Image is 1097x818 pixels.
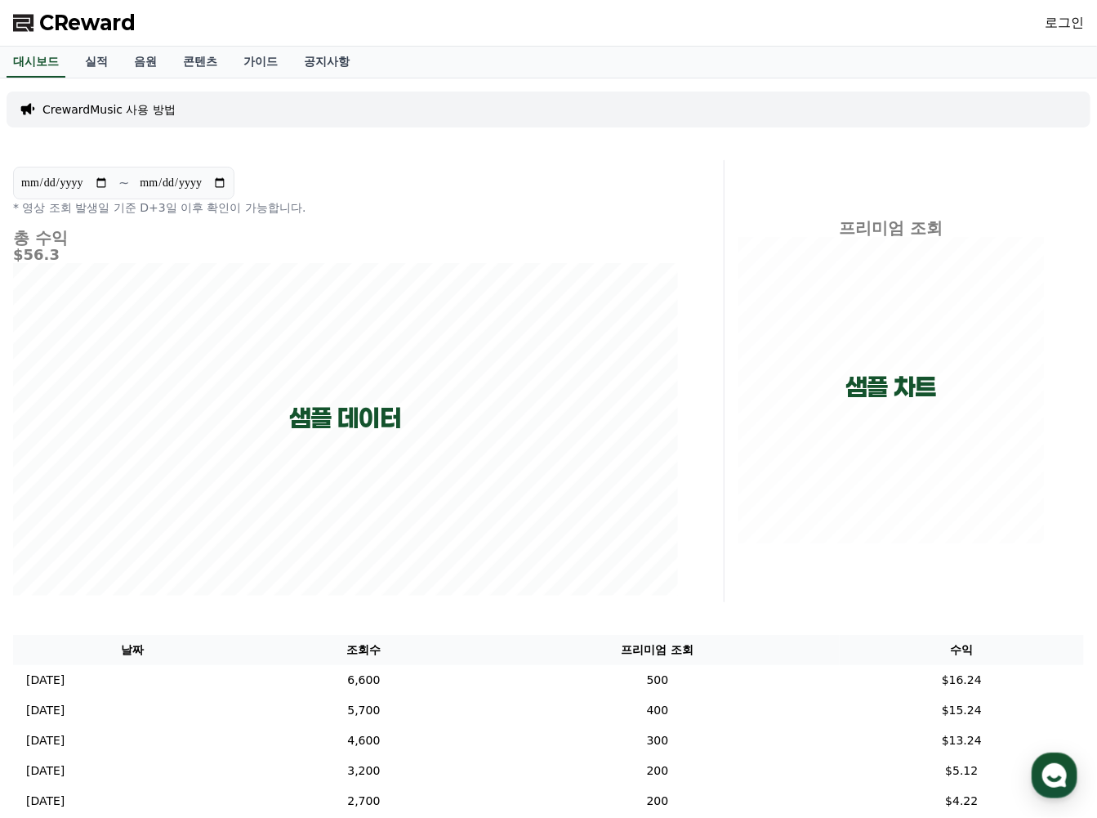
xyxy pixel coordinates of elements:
span: 홈 [51,543,61,556]
a: 홈 [5,518,108,559]
td: $5.12 [840,756,1084,786]
span: 대화 [149,543,169,557]
p: [DATE] [26,793,65,810]
h4: 총 수익 [13,229,678,247]
a: 대시보드 [7,47,65,78]
td: 4,600 [252,726,475,756]
td: 5,700 [252,695,475,726]
td: $13.24 [840,726,1084,756]
th: 조회수 [252,635,475,665]
span: 설정 [252,543,272,556]
td: 200 [475,786,840,816]
td: 2,700 [252,786,475,816]
p: ~ [118,173,129,193]
p: [DATE] [26,672,65,689]
td: 6,600 [252,665,475,695]
th: 프리미엄 조회 [475,635,840,665]
a: 공지사항 [291,47,363,78]
span: CReward [39,10,136,36]
a: 설정 [211,518,314,559]
p: 샘플 차트 [846,373,937,402]
td: $15.24 [840,695,1084,726]
p: [DATE] [26,702,65,719]
td: 200 [475,756,840,786]
h5: $56.3 [13,247,678,263]
td: 400 [475,695,840,726]
p: * 영상 조회 발생일 기준 D+3일 이후 확인이 가능합니다. [13,199,678,216]
td: 500 [475,665,840,695]
td: $4.22 [840,786,1084,816]
a: 콘텐츠 [170,47,230,78]
a: 실적 [72,47,121,78]
p: [DATE] [26,732,65,749]
a: 로그인 [1045,13,1084,33]
th: 수익 [840,635,1084,665]
td: $16.24 [840,665,1084,695]
td: 3,200 [252,756,475,786]
p: 샘플 데이터 [290,404,402,433]
p: [DATE] [26,762,65,780]
th: 날짜 [13,635,252,665]
a: 가이드 [230,47,291,78]
a: CrewardMusic 사용 방법 [42,101,176,118]
a: 대화 [108,518,211,559]
td: 300 [475,726,840,756]
a: CReward [13,10,136,36]
h4: 프리미엄 조회 [738,219,1045,237]
a: 음원 [121,47,170,78]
